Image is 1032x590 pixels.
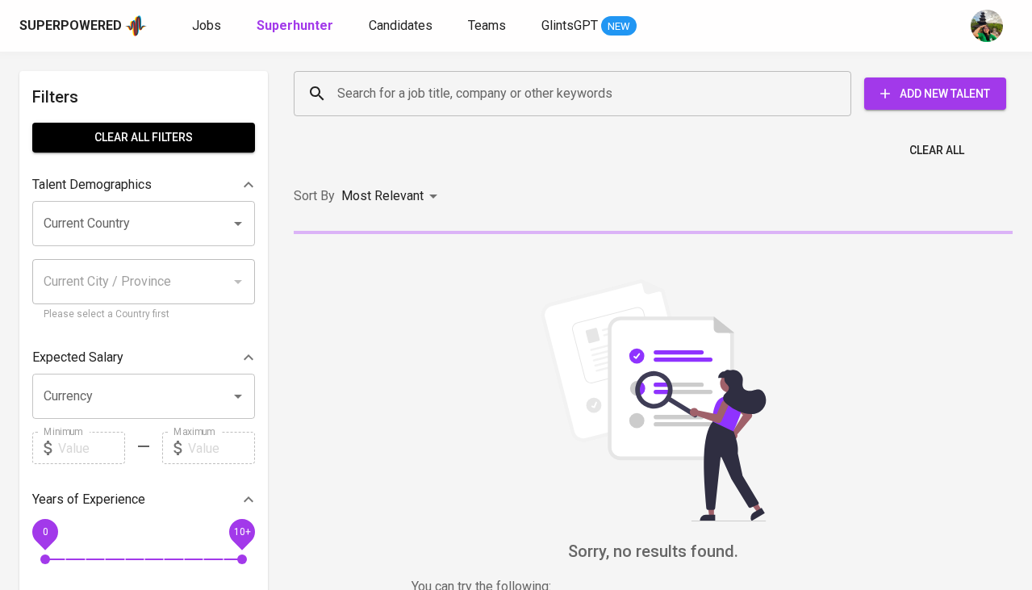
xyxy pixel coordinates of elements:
[369,18,432,33] span: Candidates
[227,385,249,408] button: Open
[468,16,509,36] a: Teams
[294,538,1013,564] h6: Sorry, no results found.
[369,16,436,36] a: Candidates
[233,526,250,538] span: 10+
[32,483,255,516] div: Years of Experience
[32,169,255,201] div: Talent Demographics
[188,432,255,464] input: Value
[533,279,775,521] img: file_searching.svg
[32,123,255,153] button: Clear All filters
[19,14,147,38] a: Superpoweredapp logo
[45,128,242,148] span: Clear All filters
[909,140,964,161] span: Clear All
[341,186,424,206] p: Most Relevant
[125,14,147,38] img: app logo
[864,77,1006,110] button: Add New Talent
[32,341,255,374] div: Expected Salary
[877,84,993,104] span: Add New Talent
[32,348,123,367] p: Expected Salary
[971,10,1003,42] img: eva@glints.com
[42,526,48,538] span: 0
[32,84,255,110] h6: Filters
[44,307,244,323] p: Please select a Country first
[341,182,443,211] div: Most Relevant
[294,186,335,206] p: Sort By
[903,136,971,165] button: Clear All
[32,175,152,195] p: Talent Demographics
[192,16,224,36] a: Jobs
[601,19,637,35] span: NEW
[541,16,637,36] a: GlintsGPT NEW
[227,212,249,235] button: Open
[58,432,125,464] input: Value
[468,18,506,33] span: Teams
[32,490,145,509] p: Years of Experience
[257,18,333,33] b: Superhunter
[192,18,221,33] span: Jobs
[257,16,336,36] a: Superhunter
[541,18,598,33] span: GlintsGPT
[19,17,122,36] div: Superpowered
